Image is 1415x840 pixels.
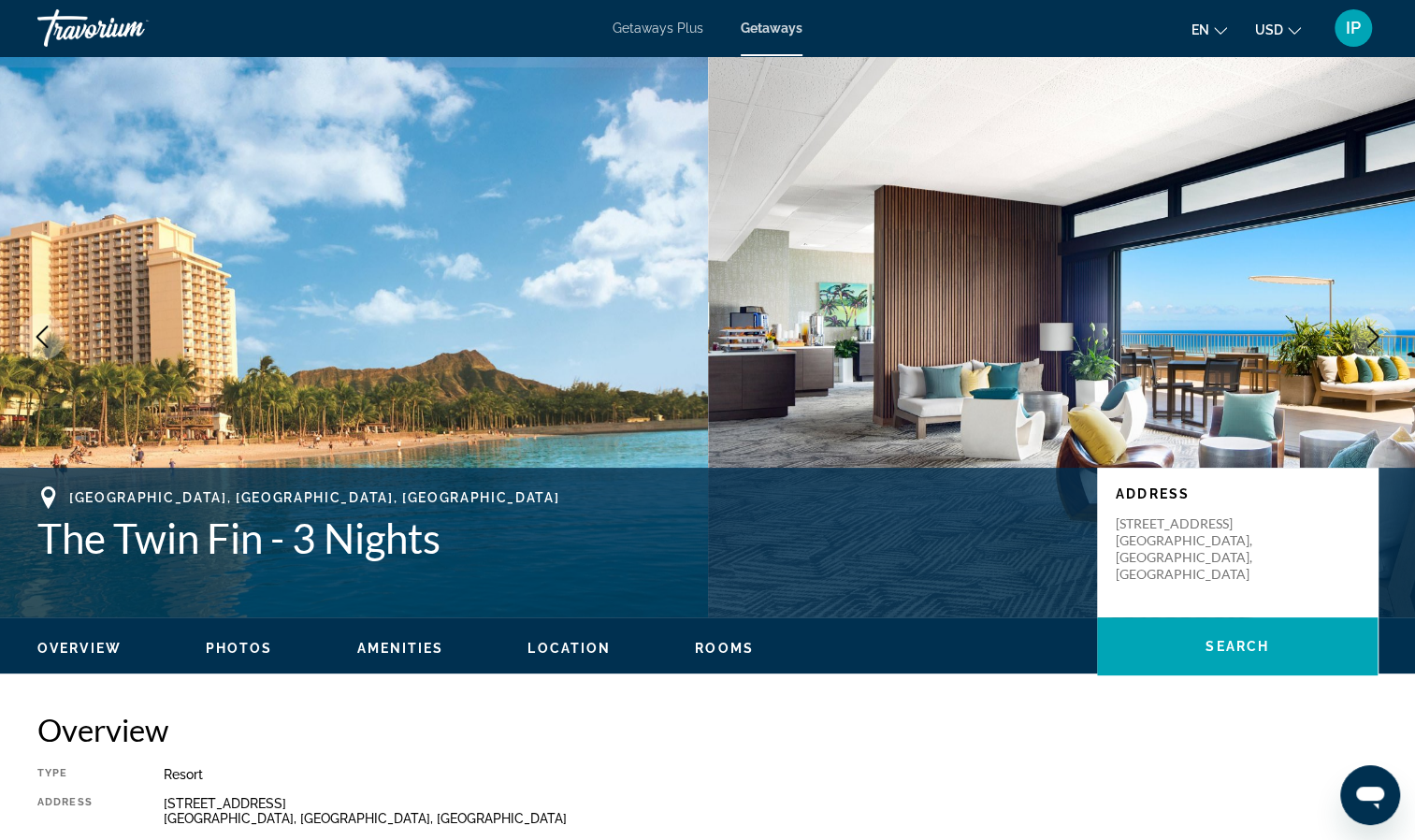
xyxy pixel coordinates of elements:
button: Amenities [356,640,443,657]
button: Next image [1350,313,1396,360]
iframe: Button to launch messaging window [1340,765,1400,825]
button: Overview [37,640,122,657]
button: Location [527,640,611,657]
div: Address [37,796,117,826]
button: Previous image [19,313,65,360]
div: Type [37,767,117,782]
a: Travorium [37,4,224,52]
div: [STREET_ADDRESS] [GEOGRAPHIC_DATA], [GEOGRAPHIC_DATA], [GEOGRAPHIC_DATA] [164,796,1378,826]
h2: Overview [37,711,1378,748]
span: IP [1346,19,1361,37]
span: Location [527,641,611,656]
span: Photos [206,641,273,656]
a: Getaways Plus [613,21,703,36]
span: en [1191,22,1209,37]
span: Rooms [695,641,754,656]
span: [GEOGRAPHIC_DATA], [GEOGRAPHIC_DATA], [GEOGRAPHIC_DATA] [69,490,559,505]
span: Overview [37,641,122,656]
button: Rooms [695,640,754,657]
span: USD [1255,22,1283,37]
button: Photos [206,640,273,657]
span: Search [1206,639,1269,654]
h1: The Twin Fin - 3 Nights [37,514,1078,562]
button: Search [1097,617,1378,675]
button: Change language [1191,16,1227,43]
button: User Menu [1329,8,1378,48]
a: Getaways [741,21,802,36]
span: Amenities [356,641,443,656]
p: Address [1116,486,1359,501]
p: [STREET_ADDRESS] [GEOGRAPHIC_DATA], [GEOGRAPHIC_DATA], [GEOGRAPHIC_DATA] [1116,515,1265,583]
div: Resort [164,767,1378,782]
button: Change currency [1255,16,1301,43]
